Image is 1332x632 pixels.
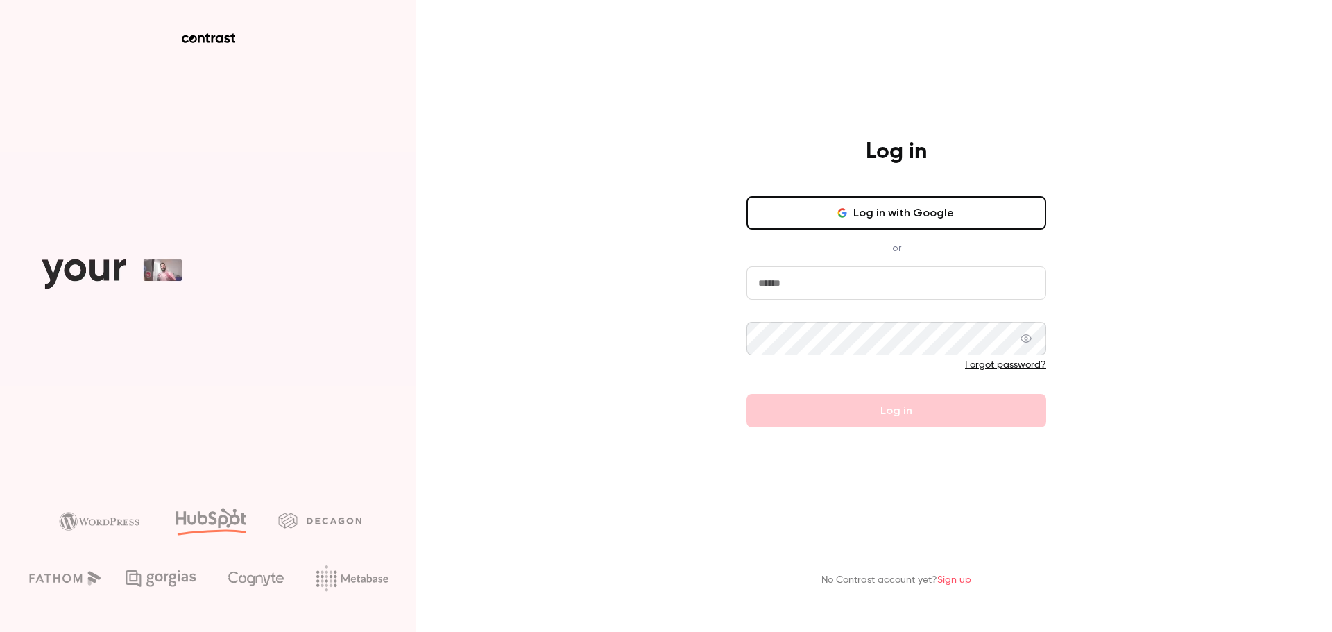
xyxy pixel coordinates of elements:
[885,241,908,255] span: or
[278,513,361,528] img: decagon
[821,573,971,588] p: No Contrast account yet?
[746,196,1046,230] button: Log in with Google
[866,138,927,166] h4: Log in
[937,575,971,585] a: Sign up
[965,360,1046,370] a: Forgot password?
